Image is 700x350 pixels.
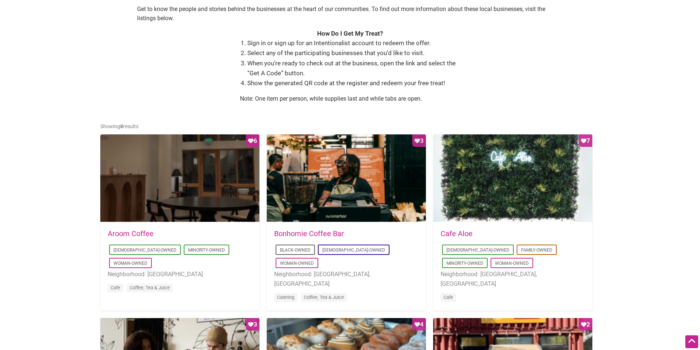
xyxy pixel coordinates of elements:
[274,229,344,238] a: Bonhomie Coffee Bar
[685,335,698,348] div: Scroll Back to Top
[280,248,310,253] a: Black-Owned
[111,285,120,291] a: Cafe
[322,248,385,253] a: [DEMOGRAPHIC_DATA]-Owned
[247,78,460,88] li: Show the generated QR code at the register and redeem your free treat!
[304,295,344,300] a: Coffee, Tea & Juice
[444,295,453,300] a: Cafe
[247,48,460,58] li: Select any of the participating businesses that you’d like to visit.
[188,248,225,253] a: Minority-Owned
[441,229,473,238] a: Cafe Aloe
[100,123,139,129] span: Showing results
[247,58,460,78] li: When you’re ready to check out at the business, open the link and select the “Get A Code” button.
[247,38,460,48] li: Sign in or sign up for an Intentionalist account to redeem the offer.
[114,261,147,266] a: Woman-Owned
[114,248,176,253] a: [DEMOGRAPHIC_DATA]-Owned
[521,248,552,253] a: Family-Owned
[137,4,563,23] p: Get to know the people and stories behind the businesses at the heart of our communities. To find...
[441,270,585,288] li: Neighborhood: [GEOGRAPHIC_DATA], [GEOGRAPHIC_DATA]
[277,295,294,300] a: Catering
[130,285,170,291] a: Coffee, Tea & Juice
[495,261,529,266] a: Woman-Owned
[240,94,460,104] p: Note: One item per person, while supplies last and while tabs are open.
[446,248,509,253] a: [DEMOGRAPHIC_DATA]-Owned
[120,123,123,129] b: 8
[274,270,419,288] li: Neighborhood: [GEOGRAPHIC_DATA], [GEOGRAPHIC_DATA]
[108,270,252,279] li: Neighborhood: [GEOGRAPHIC_DATA]
[108,229,154,238] a: Aroom Coffee
[317,30,383,37] strong: How Do I Get My Treat?
[446,261,483,266] a: Minority-Owned
[280,261,314,266] a: Woman-Owned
